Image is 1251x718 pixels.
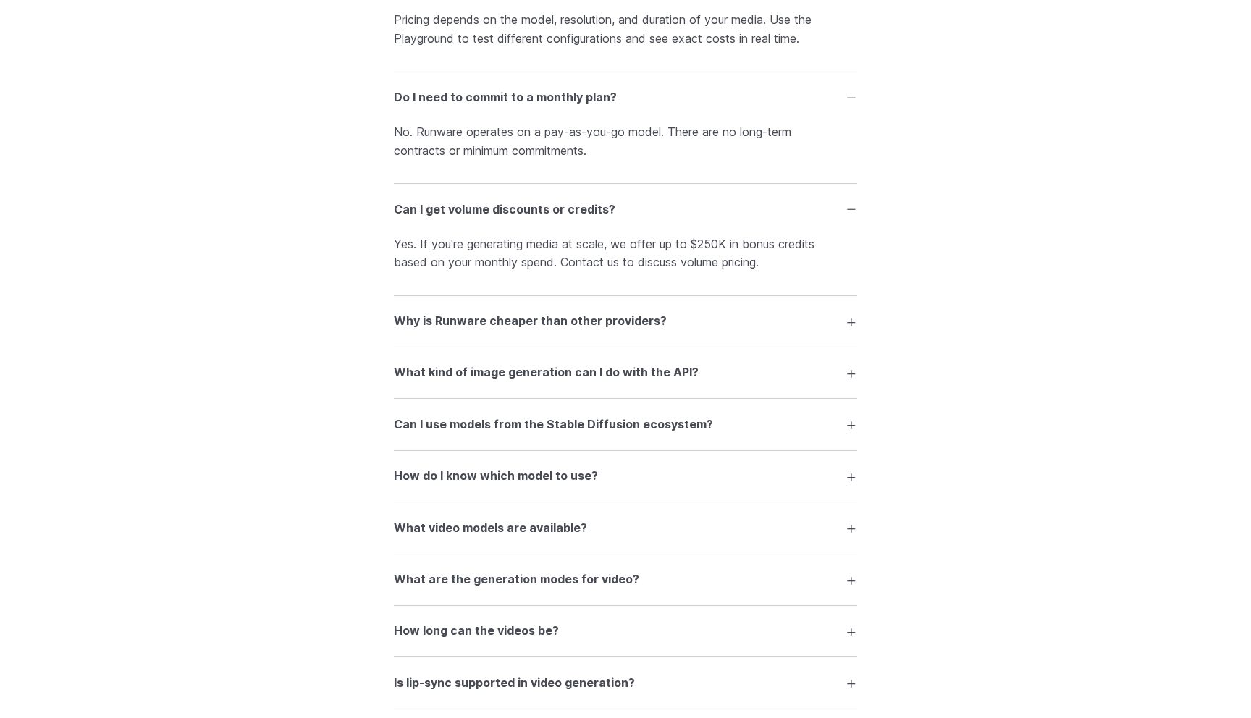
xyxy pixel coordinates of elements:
p: Pricing depends on the model, resolution, and duration of your media. Use the Playground to test ... [394,11,857,48]
h3: Can I get volume discounts or credits? [394,200,615,219]
h3: How long can the videos be? [394,622,559,641]
h3: Do I need to commit to a monthly plan? [394,88,617,107]
summary: What are the generation modes for video? [394,566,857,594]
p: No. Runware operates on a pay-as-you-go model. There are no long-term contracts or minimum commit... [394,123,857,160]
summary: Can I get volume discounts or credits? [394,195,857,223]
summary: How long can the videos be? [394,617,857,645]
summary: What kind of image generation can I do with the API? [394,359,857,387]
summary: Can I use models from the Stable Diffusion ecosystem? [394,410,857,438]
h3: Can I use models from the Stable Diffusion ecosystem? [394,415,713,434]
h3: What video models are available? [394,519,587,538]
h3: What kind of image generation can I do with the API? [394,363,699,382]
summary: What video models are available? [394,514,857,541]
summary: How do I know which model to use? [394,463,857,490]
h3: How do I know which model to use? [394,467,598,486]
h3: Is lip-sync supported in video generation? [394,674,635,693]
summary: Is lip-sync supported in video generation? [394,669,857,696]
summary: Why is Runware cheaper than other providers? [394,308,857,335]
summary: Do I need to commit to a monthly plan? [394,84,857,111]
h3: What are the generation modes for video? [394,570,639,589]
p: Yes. If you're generating media at scale, we offer up to $250K in bonus credits based on your mon... [394,235,857,272]
h3: Why is Runware cheaper than other providers? [394,312,667,331]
